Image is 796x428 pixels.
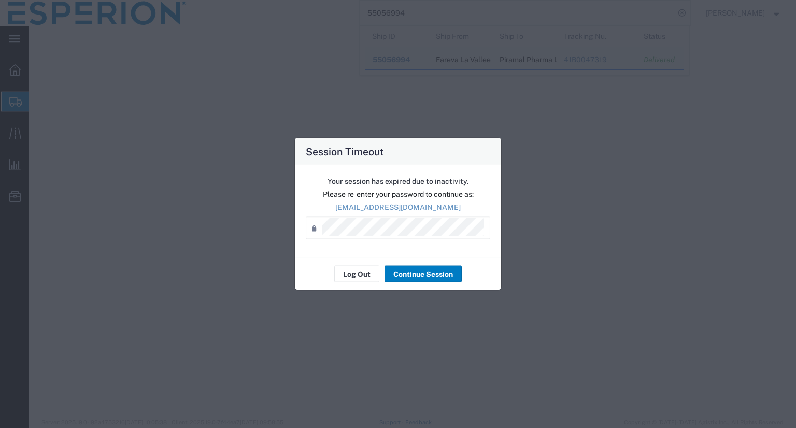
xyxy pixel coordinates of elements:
[306,144,384,159] h4: Session Timeout
[306,189,490,200] p: Please re-enter your password to continue as:
[306,202,490,213] p: [EMAIL_ADDRESS][DOMAIN_NAME]
[306,176,490,187] p: Your session has expired due to inactivity.
[385,266,462,282] button: Continue Session
[334,266,379,282] button: Log Out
